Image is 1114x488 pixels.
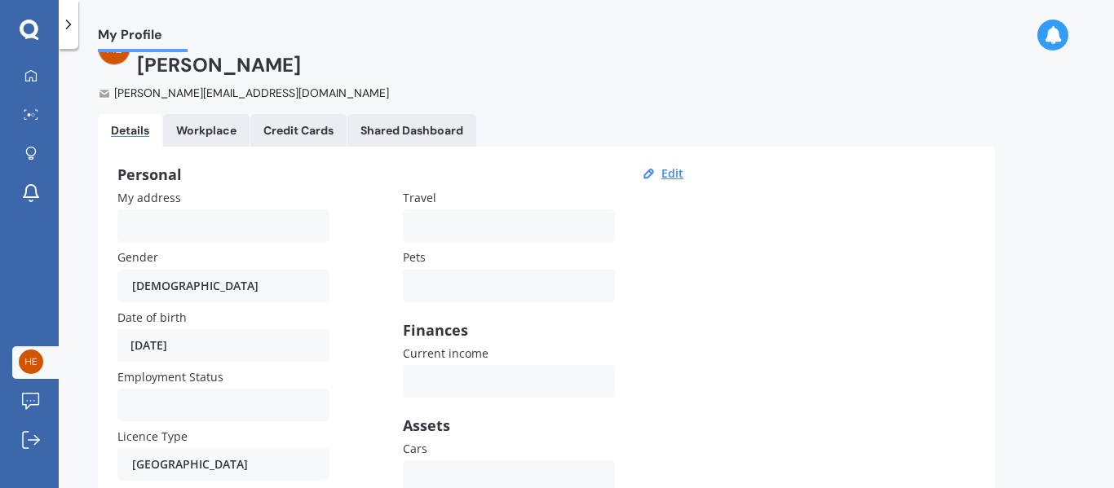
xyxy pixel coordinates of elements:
div: Finances [403,322,615,338]
div: Personal [117,166,688,182]
div: Workplace [176,124,237,138]
span: My address [117,190,181,205]
span: Licence Type [117,429,188,444]
span: My Profile [98,27,188,49]
a: Credit Cards [250,114,347,147]
a: Details [98,114,162,147]
span: Current income [403,345,488,361]
span: Pets [403,250,426,266]
button: Edit [656,166,688,181]
span: Travel [403,190,436,205]
div: Shared Dashboard [360,124,463,138]
span: Cars [403,441,427,456]
div: [DATE] [117,329,329,362]
a: Shared Dashboard [347,114,476,147]
div: Credit Cards [263,124,334,138]
span: Date of birth [117,310,187,325]
div: [PERSON_NAME][EMAIL_ADDRESS][DOMAIN_NAME] [98,85,392,101]
span: Employment Status [117,369,223,385]
div: Assets [403,417,615,433]
a: Workplace [163,114,250,147]
span: Gender [117,250,158,266]
div: Details [111,124,149,138]
img: df0a76874557ea083478aac4a0dd549a [19,350,43,374]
